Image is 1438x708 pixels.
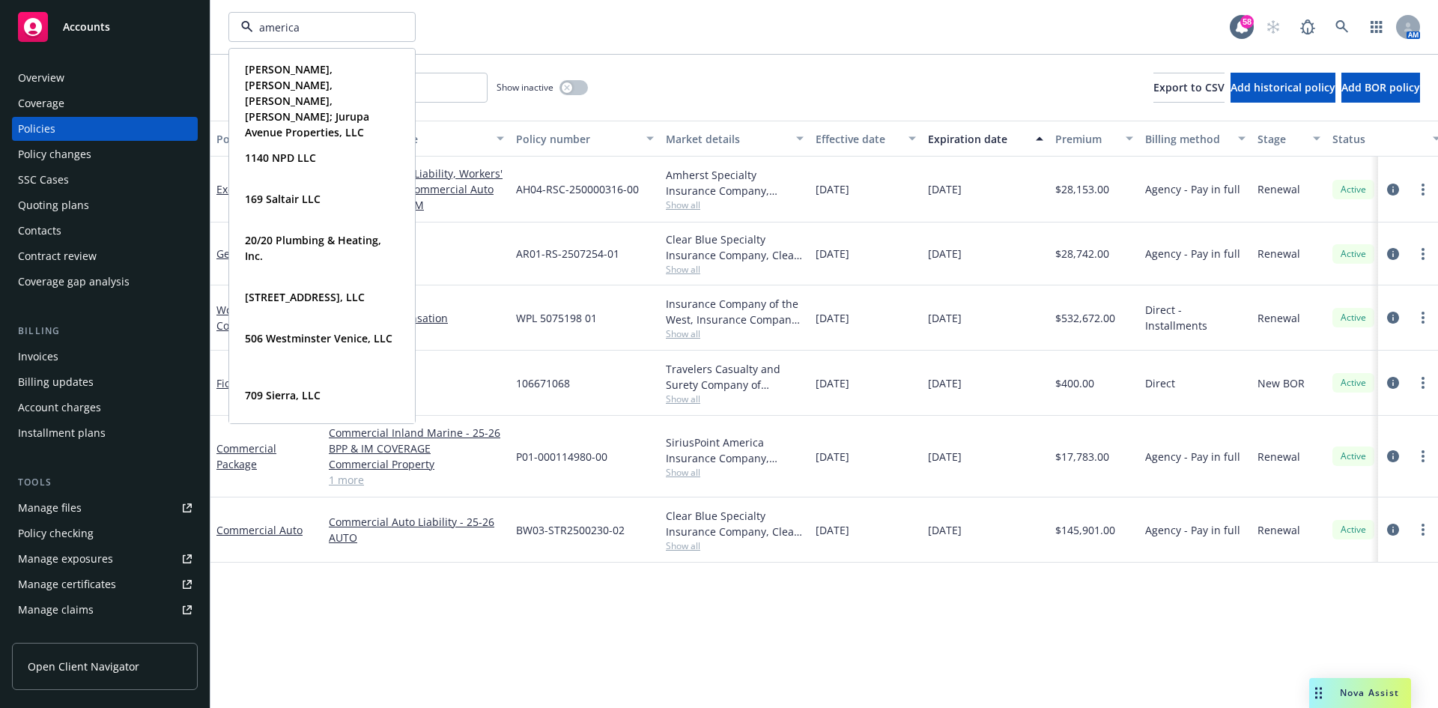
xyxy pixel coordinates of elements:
a: circleInformation [1384,309,1402,327]
div: Invoices [18,345,58,369]
a: Report a Bug [1293,12,1323,42]
span: [DATE] [816,375,849,391]
div: SSC Cases [18,168,69,192]
a: Commercial Property [329,456,504,472]
span: [DATE] [928,181,962,197]
span: [DATE] [816,310,849,326]
span: $400.00 [1055,375,1094,391]
a: more [1414,309,1432,327]
a: Workers' Compensation [329,310,504,326]
div: Drag to move [1309,678,1328,708]
span: Active [1338,450,1368,463]
span: 106671068 [516,375,570,391]
button: Premium [1049,121,1139,157]
span: Direct - Installments [1145,302,1246,333]
div: Contacts [18,219,61,243]
button: Billing method [1139,121,1252,157]
a: Fidelity Bond [329,375,504,391]
button: Effective date [810,121,922,157]
span: $532,672.00 [1055,310,1115,326]
a: Policies [12,117,198,141]
a: Commercial Auto Liability - 25-26 AUTO [329,514,504,545]
a: Policy changes [12,142,198,166]
span: $17,783.00 [1055,449,1109,465]
span: Agency - Pay in full [1145,522,1240,538]
div: Quoting plans [18,193,89,217]
div: Billing method [1145,131,1229,147]
a: Coverage gap analysis [12,270,198,294]
span: Show all [666,393,804,405]
div: Manage claims [18,598,94,622]
button: Policy number [510,121,660,157]
div: Manage exposures [18,547,113,571]
a: Commercial Auto [216,523,303,537]
a: Workers' Compensation [216,303,289,333]
div: Premium [1055,131,1117,147]
a: Coverage [12,91,198,115]
span: Accounts [63,21,110,33]
span: [DATE] [816,246,849,261]
div: Policy changes [18,142,91,166]
a: Fidelity Bond [216,376,282,390]
a: Manage BORs [12,623,198,647]
span: Agency - Pay in full [1145,246,1240,261]
a: Accounts [12,6,198,48]
span: [DATE] [816,522,849,538]
a: Contract review [12,244,198,268]
a: circleInformation [1384,181,1402,199]
a: Manage exposures [12,547,198,571]
div: Stage [1258,131,1304,147]
span: Add BOR policy [1341,80,1420,94]
span: $28,742.00 [1055,246,1109,261]
span: Active [1338,183,1368,196]
div: Effective date [816,131,899,147]
span: [DATE] [816,181,849,197]
span: AH04-RSC-250000316-00 [516,181,639,197]
div: 58 [1240,15,1254,28]
span: Add historical policy [1231,80,1335,94]
button: Policy details [210,121,323,157]
span: Open Client Navigator [28,659,139,674]
span: Direct [1145,375,1175,391]
a: Installment plans [12,421,198,445]
a: Manage files [12,496,198,520]
div: Account charges [18,396,101,420]
a: Start snowing [1258,12,1288,42]
span: Nova Assist [1340,686,1399,699]
a: Commercial Package [216,441,276,471]
a: General Liability [329,246,504,261]
div: Policy checking [18,521,94,545]
span: BW03-STR2500230-02 [516,522,625,538]
a: more [1414,181,1432,199]
div: Overview [18,66,64,90]
span: WPL 5075198 01 [516,310,597,326]
button: Market details [660,121,810,157]
div: Market details [666,131,787,147]
span: [DATE] [928,310,962,326]
span: [DATE] [928,375,962,391]
div: Insurance Company of the West, Insurance Company of the West (ICW) [666,296,804,327]
span: [DATE] [928,449,962,465]
div: Coverage gap analysis [18,270,130,294]
span: New BOR [1258,375,1305,391]
a: Quoting plans [12,193,198,217]
span: P01-000114980-00 [516,449,607,465]
span: Active [1338,376,1368,390]
a: Manage claims [12,598,198,622]
div: Status [1332,131,1424,147]
div: Manage certificates [18,572,116,596]
a: circleInformation [1384,245,1402,263]
button: Nova Assist [1309,678,1411,708]
div: Billing [12,324,198,339]
span: Renewal [1258,246,1300,261]
a: Manage certificates [12,572,198,596]
button: Export to CSV [1153,73,1225,103]
div: Tools [12,475,198,490]
span: Agency - Pay in full [1145,181,1240,197]
div: Billing updates [18,370,94,394]
div: SiriusPoint America Insurance Company, SiriusPoint, Distinguished Programs Group, LLC [666,435,804,466]
a: more [1414,447,1432,465]
a: Billing updates [12,370,198,394]
button: Add historical policy [1231,73,1335,103]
